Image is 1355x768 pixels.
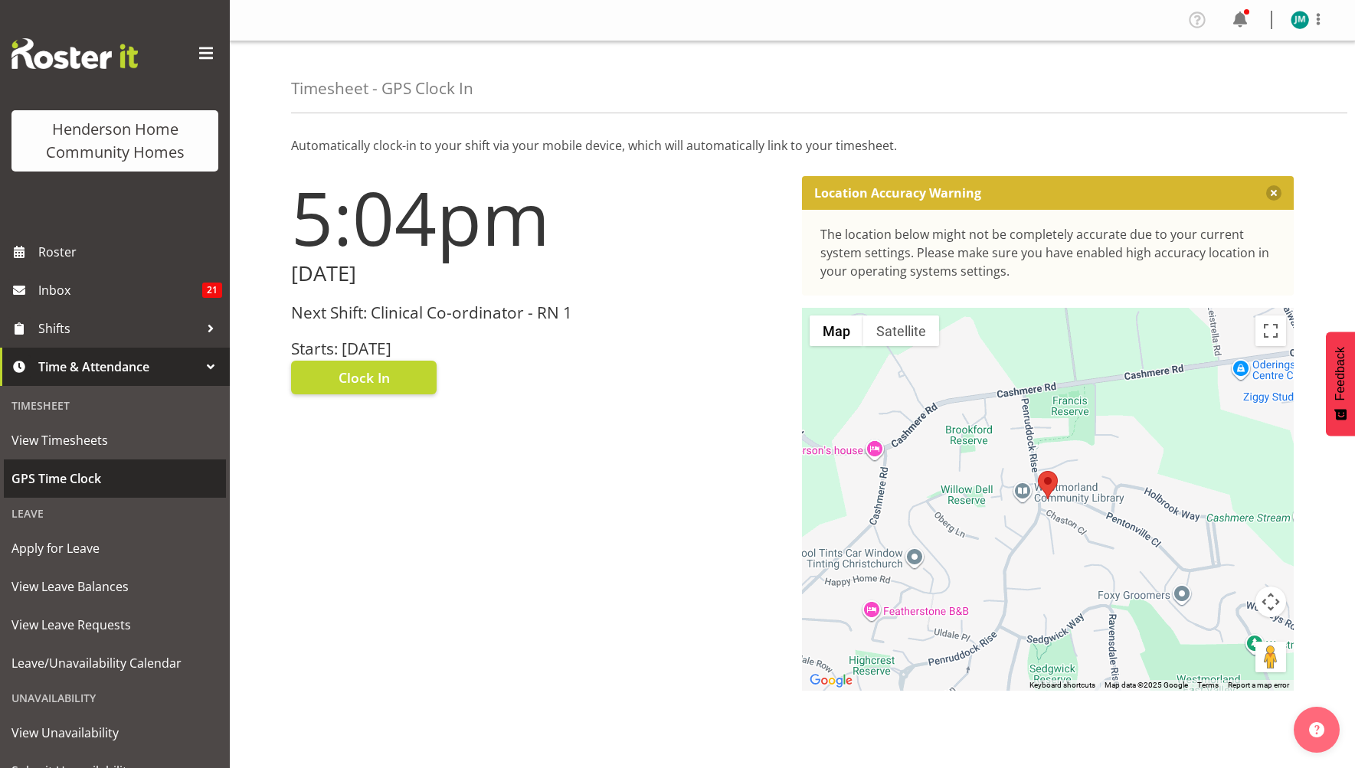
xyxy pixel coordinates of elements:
span: Apply for Leave [11,537,218,560]
h2: [DATE] [291,262,784,286]
img: help-xxl-2.png [1309,722,1324,737]
p: Automatically clock-in to your shift via your mobile device, which will automatically link to you... [291,136,1294,155]
button: Map camera controls [1255,587,1286,617]
span: Leave/Unavailability Calendar [11,652,218,675]
h3: Starts: [DATE] [291,340,784,358]
a: View Leave Requests [4,606,226,644]
div: Unavailability [4,682,226,714]
a: View Timesheets [4,421,226,459]
a: View Leave Balances [4,567,226,606]
span: GPS Time Clock [11,467,218,490]
h1: 5:04pm [291,176,784,259]
span: Clock In [339,368,390,387]
span: View Timesheets [11,429,218,452]
button: Close message [1266,185,1281,201]
span: View Leave Balances [11,575,218,598]
button: Feedback - Show survey [1326,332,1355,436]
button: Drag Pegman onto the map to open Street View [1255,642,1286,672]
span: Time & Attendance [38,355,199,378]
h3: Next Shift: Clinical Co-ordinator - RN 1 [291,304,784,322]
img: Rosterit website logo [11,38,138,69]
div: Leave [4,498,226,529]
a: Report a map error [1228,681,1289,689]
span: View Leave Requests [11,613,218,636]
button: Show satellite imagery [863,315,939,346]
span: Map data ©2025 Google [1105,681,1188,689]
img: johanna-molina8557.jpg [1291,11,1309,29]
span: Roster [38,240,222,263]
span: Shifts [38,317,199,340]
a: Apply for Leave [4,529,226,567]
a: Terms [1197,681,1219,689]
span: Inbox [38,279,202,302]
div: Henderson Home Community Homes [27,118,203,164]
button: Clock In [291,361,437,394]
a: Leave/Unavailability Calendar [4,644,226,682]
button: Show street map [810,315,863,346]
div: Timesheet [4,390,226,421]
button: Keyboard shortcuts [1029,680,1095,691]
span: 21 [202,283,222,298]
a: Open this area in Google Maps (opens a new window) [806,671,856,691]
p: Location Accuracy Warning [814,185,981,201]
span: Feedback [1334,347,1347,400]
span: View Unavailability [11,721,218,744]
button: Toggle fullscreen view [1255,315,1286,346]
h4: Timesheet - GPS Clock In [291,80,473,97]
a: GPS Time Clock [4,459,226,498]
a: View Unavailability [4,714,226,752]
img: Google [806,671,856,691]
div: The location below might not be completely accurate due to your current system settings. Please m... [820,225,1276,280]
